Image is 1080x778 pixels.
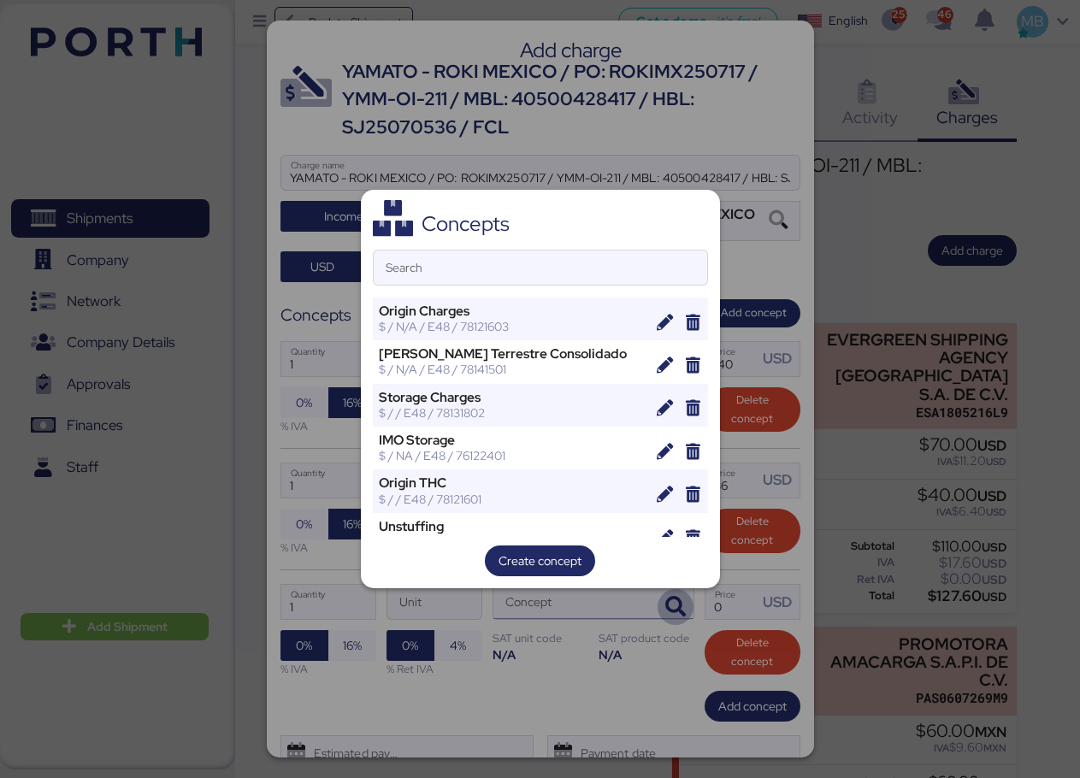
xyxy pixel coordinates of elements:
div: Storage Charges [379,390,645,405]
div: Concepts [422,216,510,232]
div: IMO Storage [379,433,645,448]
div: $ / / E48 / 78131802 [379,405,645,421]
div: Unstuffing [379,519,645,534]
span: Create concept [499,551,581,571]
div: [PERSON_NAME] Terrestre Consolidado [379,346,645,362]
div: $ / T/CBM / E48 / 78131802 [379,534,645,550]
div: $ / N/A / E48 / 78121603 [379,319,645,334]
input: Search [374,250,707,285]
button: Create concept [485,545,595,576]
div: $ / N/A / E48 / 78141501 [379,362,645,377]
div: $ / / E48 / 78121601 [379,492,645,507]
div: Origin THC [379,475,645,491]
div: $ / NA / E48 / 76122401 [379,448,645,463]
div: Origin Charges [379,304,645,319]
